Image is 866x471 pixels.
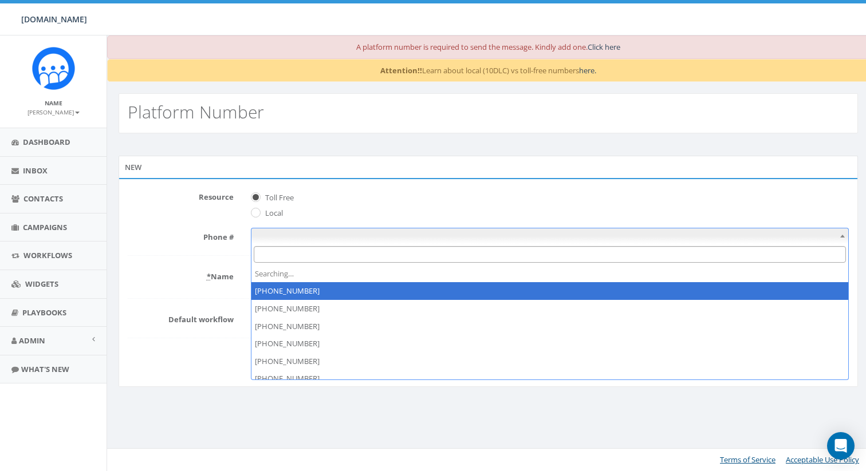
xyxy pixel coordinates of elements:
[25,279,58,289] span: Widgets
[21,14,87,25] span: [DOMAIN_NAME]
[119,228,242,243] label: Phone #
[251,318,848,335] li: [PHONE_NUMBER]
[21,364,69,374] span: What's New
[254,246,846,263] input: Search
[22,307,66,318] span: Playbooks
[23,165,48,176] span: Inbox
[19,335,45,346] span: Admin
[720,454,776,465] a: Terms of Service
[251,265,848,283] li: Searching…
[119,156,858,179] div: New
[23,193,63,204] span: Contacts
[119,188,242,203] label: Resource
[579,65,596,76] a: here.
[207,271,211,282] abbr: required
[251,370,848,387] li: [PHONE_NUMBER]
[45,99,62,107] small: Name
[27,108,80,116] small: [PERSON_NAME]
[251,282,848,300] li: [PHONE_NUMBER]
[32,47,75,90] img: Rally_Corp_Icon.png
[588,42,620,52] a: Click here
[251,300,848,318] li: [PHONE_NUMBER]
[119,267,242,282] label: Name
[23,222,67,232] span: Campaigns
[23,137,70,147] span: Dashboard
[128,102,264,121] h2: Platform Number
[23,250,72,260] span: Workflows
[827,432,855,460] div: Open Intercom Messenger
[380,65,422,76] strong: Attention!!
[262,208,283,219] label: Local
[262,192,294,204] label: Toll Free
[27,106,80,117] a: [PERSON_NAME]
[786,454,859,465] a: Acceptable Use Policy
[119,310,242,325] label: Default workflow
[251,335,848,353] li: [PHONE_NUMBER]
[251,353,848,370] li: [PHONE_NUMBER]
